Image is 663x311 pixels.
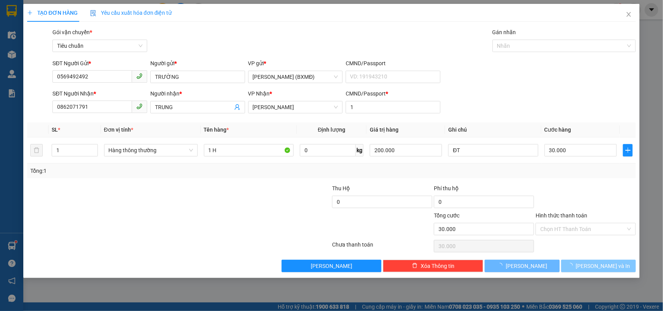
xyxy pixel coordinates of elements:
[150,89,245,98] div: Người nhận
[52,59,147,68] div: SĐT Người Gửi
[52,89,147,98] div: SĐT Người Nhận
[434,184,534,196] div: Phí thu hộ
[618,4,640,26] button: Close
[90,10,172,16] span: Yêu cầu xuất hóa đơn điện tử
[497,263,506,268] span: loading
[248,90,270,97] span: VP Nhận
[332,185,350,191] span: Thu Hộ
[346,89,440,98] div: CMND/Passport
[27,10,33,16] span: plus
[536,212,587,219] label: Hình thức thanh toán
[74,44,136,54] div: 1
[434,212,459,219] span: Tổng cước
[74,33,136,44] div: 0326633191
[52,127,58,133] span: SL
[104,127,133,133] span: Đơn vị tính
[7,7,19,15] span: Gửi:
[30,167,256,175] div: Tổng: 1
[7,33,69,43] div: NHA
[74,7,93,15] span: Nhận:
[27,10,78,16] span: TẠO ĐƠN HÀNG
[282,260,382,272] button: [PERSON_NAME]
[204,144,294,156] input: VD: Bàn, Ghế
[545,127,571,133] span: Cước hàng
[253,101,338,113] span: Tuy Hòa
[90,10,96,16] img: icon
[485,260,559,272] button: [PERSON_NAME]
[356,144,364,156] span: kg
[412,263,418,269] span: delete
[150,59,245,68] div: Người gửi
[576,262,630,270] span: [PERSON_NAME] và In
[109,144,193,156] span: Hàng thông thường
[623,144,633,156] button: plus
[492,29,516,35] label: Gán nhãn
[136,73,143,79] span: phone
[57,40,143,52] span: Tiêu chuẩn
[567,263,576,268] span: loading
[7,43,69,54] div: 0989424590
[448,144,538,156] input: Ghi Chú
[74,7,136,24] div: [PERSON_NAME]
[248,59,343,68] div: VP gửi
[626,11,632,17] span: close
[561,260,636,272] button: [PERSON_NAME] và In
[332,240,433,254] div: Chưa thanh toán
[445,122,541,137] th: Ghi chú
[74,24,136,33] div: NHƯ
[370,127,398,133] span: Giá trị hàng
[253,71,338,83] span: Hồ Chí Minh (BXMĐ)
[234,104,240,110] span: user-add
[370,144,442,156] input: 0
[52,29,92,35] span: Gói vận chuyển
[311,262,352,270] span: [PERSON_NAME]
[623,147,632,153] span: plus
[346,59,440,68] div: CMND/Passport
[204,127,229,133] span: Tên hàng
[7,7,69,33] div: [PERSON_NAME] (BXMĐ)
[30,144,43,156] button: delete
[421,262,454,270] span: Xóa Thông tin
[506,262,547,270] span: [PERSON_NAME]
[318,127,345,133] span: Định lượng
[136,103,143,109] span: phone
[383,260,483,272] button: deleteXóa Thông tin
